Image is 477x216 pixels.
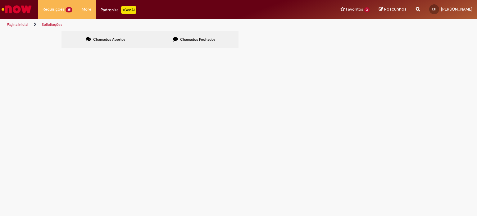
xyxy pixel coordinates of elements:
span: Chamados Abertos [93,37,125,42]
span: Requisições [43,6,64,12]
a: Solicitações [42,22,62,27]
span: Rascunhos [384,6,407,12]
span: Chamados Fechados [180,37,216,42]
div: Padroniza [101,6,136,14]
a: Rascunhos [379,7,407,12]
span: More [82,6,91,12]
ul: Trilhas de página [5,19,313,30]
span: EH [432,7,436,11]
span: 2 [364,7,370,12]
img: ServiceNow [1,3,33,16]
span: 35 [66,7,72,12]
span: [PERSON_NAME] [441,7,472,12]
span: Favoritos [346,6,363,12]
p: +GenAi [121,6,136,14]
a: Página inicial [7,22,28,27]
